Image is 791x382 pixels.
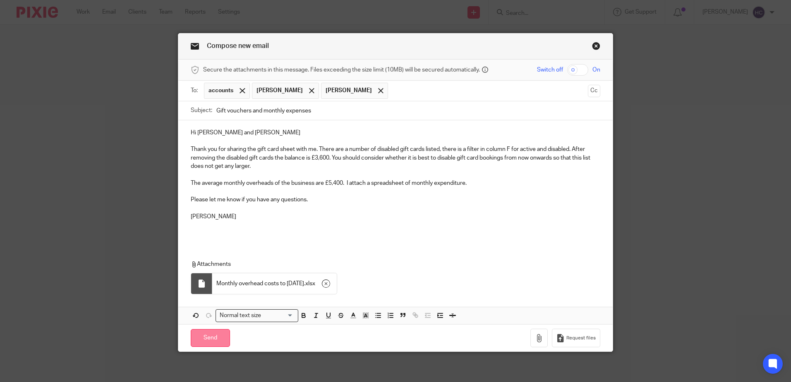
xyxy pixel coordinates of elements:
[191,145,600,170] p: Thank you for sharing the gift card sheet with me. There are a number of disabled gift cards list...
[218,311,263,320] span: Normal text size
[592,66,600,74] span: On
[537,66,563,74] span: Switch off
[191,260,589,268] p: Attachments
[209,86,233,95] span: accounts
[203,66,480,74] span: Secure the attachments in this message. Files exceeding the size limit (10MB) will be secured aut...
[305,279,315,288] span: xlsx
[191,106,212,115] label: Subject:
[191,179,600,187] p: The average monthly overheads of the business are £5,400. I attach a spreadsheet of monthly expen...
[264,311,293,320] input: Search for option
[216,309,298,322] div: Search for option
[191,212,600,221] p: [PERSON_NAME]
[191,196,600,204] p: Please let me know if you have any questions.
[592,42,600,53] a: Close this dialog window
[207,43,269,49] span: Compose new email
[552,329,600,347] button: Request files
[212,273,337,294] div: .
[566,335,596,341] span: Request files
[326,86,372,95] span: [PERSON_NAME]
[191,86,200,95] label: To:
[191,329,230,347] input: Send
[588,85,600,97] button: Cc
[216,279,304,288] span: Monthly overhead costs to [DATE]
[256,86,303,95] span: [PERSON_NAME]
[191,129,600,137] p: Hi [PERSON_NAME] and [PERSON_NAME]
